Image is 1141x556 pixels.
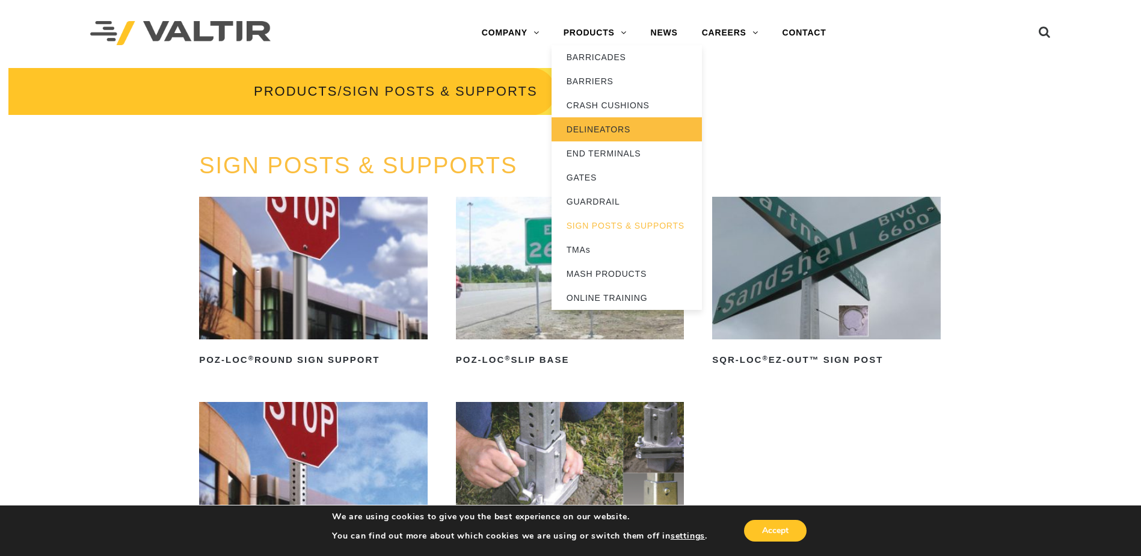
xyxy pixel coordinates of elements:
[552,262,702,286] a: MASH PRODUCTS
[552,117,702,141] a: DELINEATORS
[505,354,511,362] sup: ®
[199,153,517,178] a: SIGN POSTS & SUPPORTS
[343,84,538,99] span: SIGN POSTS & SUPPORTS
[552,141,702,165] a: END TERMINALS
[552,214,702,238] a: SIGN POSTS & SUPPORTS
[552,286,702,310] a: ONLINE TRAINING
[199,197,428,369] a: POZ-LOC®Round Sign Support
[712,350,941,369] h2: SQR-LOC EZ-Out™ Sign Post
[332,511,707,522] p: We are using cookies to give you the best experience on our website.
[456,197,684,369] a: POZ-LOC®Slip Base
[712,197,941,369] a: SQR-LOC®EZ-Out™ Sign Post
[254,84,337,99] a: PRODUCTS
[552,21,639,45] a: PRODUCTS
[552,165,702,190] a: GATES
[552,190,702,214] a: GUARDRAIL
[671,531,705,542] button: settings
[552,238,702,262] a: TMAs
[690,21,770,45] a: CAREERS
[639,21,690,45] a: NEWS
[90,21,271,46] img: Valtir
[332,531,707,542] p: You can find out more about which cookies we are using or switch them off in .
[199,350,428,369] h2: POZ-LOC Round Sign Support
[552,45,702,69] a: BARRICADES
[552,69,702,93] a: BARRIERS
[456,350,684,369] h2: POZ-LOC Slip Base
[762,354,768,362] sup: ®
[552,93,702,117] a: CRASH CUSHIONS
[248,354,254,362] sup: ®
[744,520,807,542] button: Accept
[770,21,838,45] a: CONTACT
[470,21,552,45] a: COMPANY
